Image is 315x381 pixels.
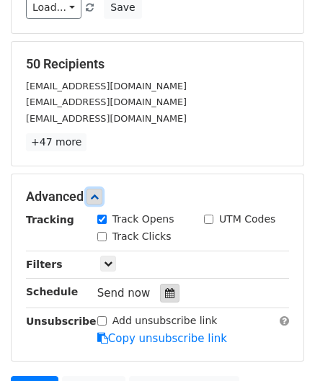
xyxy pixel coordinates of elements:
h5: Advanced [26,189,289,205]
strong: Unsubscribe [26,315,97,327]
small: [EMAIL_ADDRESS][DOMAIN_NAME] [26,97,187,107]
small: [EMAIL_ADDRESS][DOMAIN_NAME] [26,81,187,91]
a: +47 more [26,133,86,151]
strong: Filters [26,259,63,270]
span: Send now [97,287,151,300]
iframe: Chat Widget [243,312,315,381]
label: Track Opens [112,212,174,227]
label: Add unsubscribe link [112,313,218,328]
a: Copy unsubscribe link [97,332,227,345]
h5: 50 Recipients [26,56,289,72]
strong: Tracking [26,214,74,225]
small: [EMAIL_ADDRESS][DOMAIN_NAME] [26,113,187,124]
label: UTM Codes [219,212,275,227]
label: Track Clicks [112,229,172,244]
strong: Schedule [26,286,78,297]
